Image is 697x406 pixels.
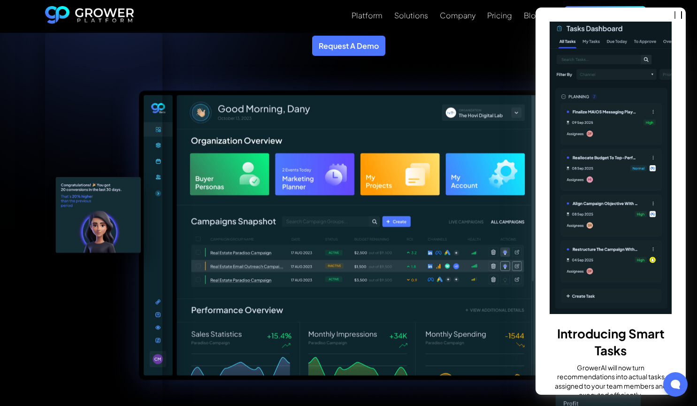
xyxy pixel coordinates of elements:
[312,36,385,56] a: Request A Demo
[352,10,383,21] a: Platform
[487,11,512,20] div: Pricing
[524,10,541,21] a: Blog
[565,6,646,26] a: Request a demo
[394,11,428,20] div: Solutions
[550,363,672,404] p: GrowerAI will now turn recommendations into actual tasks assigned to your team members and execut...
[440,10,475,21] a: Company
[674,11,682,19] button: close
[487,10,512,21] a: Pricing
[45,6,134,27] a: home
[557,326,665,358] b: Introducing Smart Tasks
[394,10,428,21] a: Solutions
[352,11,383,20] div: Platform
[550,22,672,314] img: _p793ks5ak-banner
[524,11,541,20] div: Blog
[440,11,475,20] div: Company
